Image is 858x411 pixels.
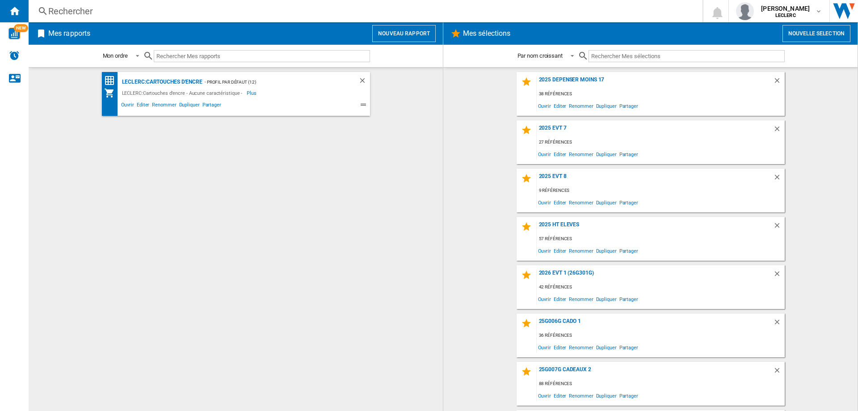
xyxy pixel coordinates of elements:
[537,378,785,390] div: 88 références
[568,293,594,305] span: Renommer
[782,25,850,42] button: Nouvelle selection
[461,25,512,42] h2: Mes sélections
[773,173,785,185] div: Supprimer
[552,196,568,208] span: Editer
[372,25,436,42] button: Nouveau rapport
[618,293,639,305] span: Partager
[537,137,785,148] div: 27 références
[595,341,618,353] span: Dupliquer
[537,270,773,282] div: 2026 EVT 1 (26G301G)
[773,366,785,378] div: Supprimer
[552,148,568,160] span: Editer
[595,100,618,112] span: Dupliquer
[537,330,785,341] div: 36 références
[773,76,785,89] div: Supprimer
[537,233,785,245] div: 57 références
[775,13,796,18] b: LECLERC
[120,88,247,98] div: LECLERC:Cartouches d'encre - Aucune caractéristique -
[202,76,341,88] div: - Profil par défaut (12)
[589,50,785,62] input: Rechercher Mes sélections
[537,89,785,100] div: 38 références
[568,100,594,112] span: Renommer
[773,221,785,233] div: Supprimer
[103,52,128,59] div: Mon ordre
[104,88,120,98] div: Mon assortiment
[618,148,639,160] span: Partager
[552,100,568,112] span: Editer
[552,245,568,257] span: Editer
[595,390,618,402] span: Dupliquer
[761,4,810,13] span: [PERSON_NAME]
[247,88,258,98] span: Plus
[618,196,639,208] span: Partager
[537,76,773,89] div: 2025 DEPENSER MOINS 17
[552,293,568,305] span: Editer
[552,341,568,353] span: Editer
[595,293,618,305] span: Dupliquer
[135,101,151,111] span: Editer
[537,100,552,112] span: Ouvrir
[595,245,618,257] span: Dupliquer
[568,390,594,402] span: Renommer
[568,341,594,353] span: Renommer
[773,270,785,282] div: Supprimer
[537,221,773,233] div: 2025 HT ELEVES
[537,148,552,160] span: Ouvrir
[46,25,92,42] h2: Mes rapports
[517,52,563,59] div: Par nom croissant
[618,245,639,257] span: Partager
[773,125,785,137] div: Supprimer
[568,245,594,257] span: Renommer
[595,148,618,160] span: Dupliquer
[537,282,785,293] div: 42 références
[154,50,370,62] input: Rechercher Mes rapports
[595,196,618,208] span: Dupliquer
[9,50,20,61] img: alerts-logo.svg
[552,390,568,402] span: Editer
[736,2,754,20] img: profile.jpg
[8,28,20,39] img: wise-card.svg
[120,101,135,111] span: Ouvrir
[568,196,594,208] span: Renommer
[618,390,639,402] span: Partager
[178,101,201,111] span: Dupliquer
[537,341,552,353] span: Ouvrir
[201,101,223,111] span: Partager
[48,5,679,17] div: Rechercher
[537,390,552,402] span: Ouvrir
[537,185,785,196] div: 9 références
[14,24,28,32] span: NEW
[618,100,639,112] span: Partager
[618,341,639,353] span: Partager
[537,318,773,330] div: 25G006G CADO 1
[568,148,594,160] span: Renommer
[537,196,552,208] span: Ouvrir
[773,318,785,330] div: Supprimer
[537,245,552,257] span: Ouvrir
[537,173,773,185] div: 2025 EVT 8
[151,101,177,111] span: Renommer
[104,75,120,86] div: Matrice des prix
[120,76,202,88] div: LECLERC:Cartouches d'encre
[537,293,552,305] span: Ouvrir
[537,366,773,378] div: 25G007G CADEAUX 2
[358,76,370,88] div: Supprimer
[537,125,773,137] div: 2025 EVT 7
